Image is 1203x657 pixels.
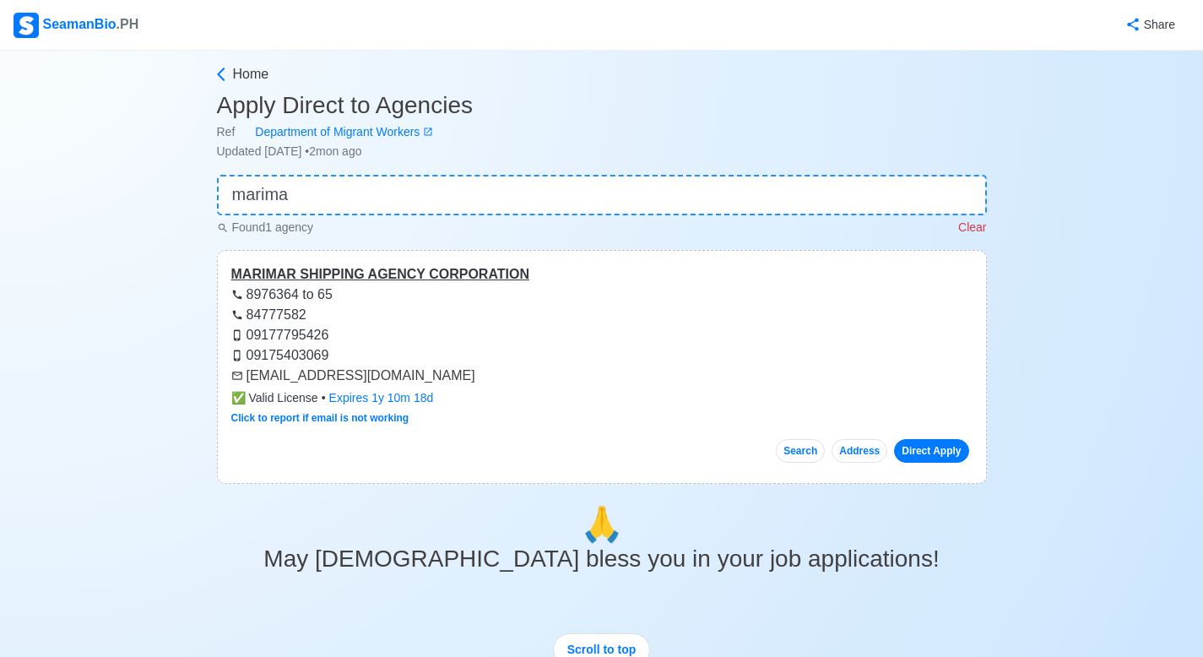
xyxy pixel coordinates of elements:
h3: May [DEMOGRAPHIC_DATA] bless you in your job applications! [217,545,987,573]
div: • [231,389,973,407]
span: .PH [117,17,139,31]
a: Department of Migrant Workers [235,123,433,141]
a: Home [213,64,987,84]
p: Found 1 agency [217,219,314,236]
div: SeamanBio [14,13,138,38]
h3: Apply Direct to Agencies [217,91,987,120]
div: MARIMAR SHIPPING AGENCY CORPORATION [231,264,973,285]
div: [EMAIL_ADDRESS][DOMAIN_NAME] [231,366,973,386]
div: Expires 1y 10m 18d [329,389,434,407]
a: Direct Apply [894,439,968,463]
span: Updated [DATE] • 2mon ago [217,144,362,158]
a: Click to report if email is not working [231,412,409,424]
p: Clear [958,219,986,236]
span: Valid License [231,389,318,407]
input: 👉 Quick Search [217,175,987,215]
span: check [231,391,246,405]
span: pray [581,506,623,543]
div: Ref [217,123,987,141]
img: Logo [14,13,39,38]
a: 8976364 to 65 [231,287,333,301]
a: 09175403069 [231,348,329,362]
a: 09177795426 [231,328,329,342]
span: Home [233,64,269,84]
div: Department of Migrant Workers [235,123,423,141]
button: Share [1108,8,1189,41]
button: Search [776,439,825,463]
button: Address [832,439,887,463]
a: 84777582 [231,307,306,322]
